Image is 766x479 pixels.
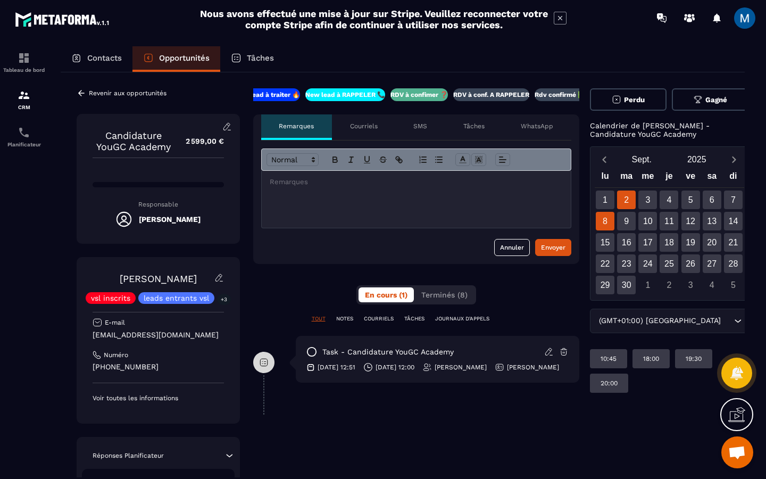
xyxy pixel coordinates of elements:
div: 16 [617,233,636,252]
button: Annuler [494,239,530,256]
p: New lead à traiter 🔥 [234,90,300,99]
span: Perdu [624,96,645,104]
p: Remarques [279,122,314,130]
p: 20:00 [601,379,618,387]
div: 26 [681,254,700,273]
p: [PERSON_NAME] [507,363,559,371]
p: leads entrants vsl [144,294,209,302]
button: Next month [725,152,744,167]
a: Tâches [220,46,285,72]
div: 18 [660,233,678,252]
div: 19 [681,233,700,252]
div: je [659,169,680,187]
a: formationformationTableau de bord [3,44,45,81]
p: Responsable [93,201,224,208]
button: Open months overlay [614,150,670,169]
div: lu [595,169,616,187]
p: SMS [413,122,427,130]
div: ve [680,169,701,187]
p: WhatsApp [521,122,553,130]
div: Envoyer [541,242,565,253]
div: 23 [617,254,636,273]
p: [DATE] 12:51 [318,363,355,371]
div: 4 [703,276,721,294]
div: 15 [596,233,614,252]
p: +3 [217,294,231,305]
div: 11 [660,212,678,230]
div: 28 [724,254,743,273]
p: [DATE] 12:00 [376,363,414,371]
div: 30 [617,276,636,294]
p: [PERSON_NAME] [435,363,487,371]
img: scheduler [18,126,30,139]
p: TOUT [312,315,326,323]
p: COURRIELS [364,315,394,323]
div: 5 [681,191,700,209]
p: Revenir aux opportunités [89,89,166,97]
button: Open years overlay [669,150,725,169]
p: Opportunités [159,53,210,63]
a: Ouvrir le chat [721,436,753,468]
img: logo [15,10,111,29]
p: Calendrier de [PERSON_NAME] - Candidature YouGC Academy [590,121,749,138]
div: 9 [617,212,636,230]
span: En cours (1) [365,291,407,299]
p: JOURNAUX D'APPELS [435,315,489,323]
div: Search for option [590,309,749,333]
div: 1 [596,191,614,209]
div: ma [616,169,637,187]
p: [PHONE_NUMBER] [93,362,224,372]
div: 4 [660,191,678,209]
a: Opportunités [132,46,220,72]
div: 1 [638,276,657,294]
div: di [722,169,744,187]
div: 14 [724,212,743,230]
p: Rdv confirmé ✅ [535,90,586,99]
div: 25 [660,254,678,273]
div: 2 [617,191,636,209]
p: NOTES [336,315,353,323]
div: 20 [703,233,721,252]
div: 3 [681,276,700,294]
p: Numéro [104,351,128,359]
a: Contacts [61,46,132,72]
p: 19:30 [686,354,702,363]
p: Réponses Planificateur [93,451,164,460]
p: [EMAIL_ADDRESS][DOMAIN_NAME] [93,330,224,340]
img: formation [18,89,30,102]
button: Previous month [595,152,614,167]
p: task - Candidature YouGC Academy [322,347,454,357]
p: 2 599,00 € [175,131,224,152]
p: Tableau de bord [3,67,45,73]
div: Calendar wrapper [595,169,744,294]
div: 24 [638,254,657,273]
button: Terminés (8) [415,287,474,302]
span: Gagné [705,96,727,104]
div: 17 [638,233,657,252]
div: 13 [703,212,721,230]
p: vsl inscrits [91,294,130,302]
div: 21 [724,233,743,252]
p: E-mail [105,318,125,327]
p: Voir toutes les informations [93,394,224,402]
div: 5 [724,276,743,294]
p: RDV à conf. A RAPPELER [453,90,529,99]
div: me [637,169,659,187]
button: En cours (1) [359,287,414,302]
a: [PERSON_NAME] [120,273,197,284]
div: 10 [638,212,657,230]
p: Candidature YouGC Academy [93,130,175,152]
div: 8 [596,212,614,230]
a: formationformationCRM [3,81,45,118]
div: 22 [596,254,614,273]
div: 6 [703,191,721,209]
p: 18:00 [643,354,659,363]
p: Courriels [350,122,378,130]
div: 7 [724,191,743,209]
div: 27 [703,254,721,273]
div: 3 [638,191,657,209]
p: TÂCHES [404,315,424,323]
div: 12 [681,212,700,230]
p: Tâches [247,53,274,63]
button: Perdu [590,88,667,111]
